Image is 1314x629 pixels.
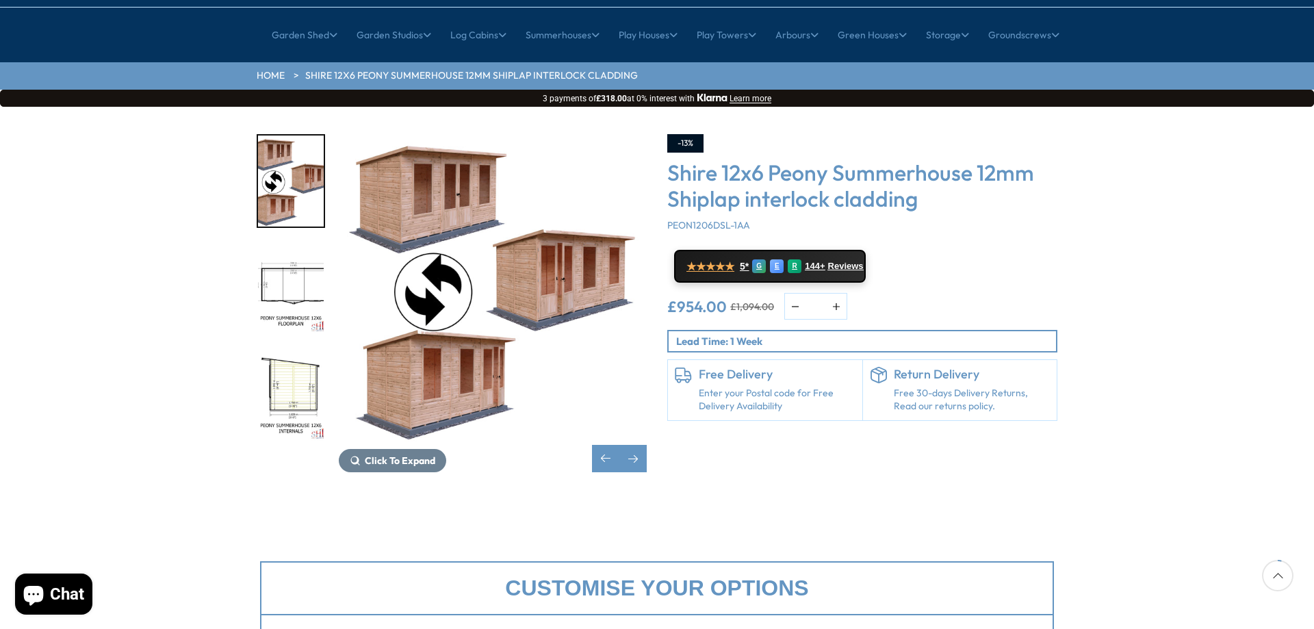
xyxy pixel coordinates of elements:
[260,561,1054,615] div: Customise your options
[365,454,435,467] span: Click To Expand
[699,387,855,413] a: Enter your Postal code for Free Delivery Availability
[619,445,647,472] div: Next slide
[357,18,431,52] a: Garden Studios
[11,574,96,618] inbox-online-store-chat: Shopify online store chat
[257,69,285,83] a: HOME
[258,350,324,441] img: PeonySummerhouse12x6INTERNALS_200x200.jpg
[788,259,801,273] div: R
[339,134,647,442] img: Shire 12x6 Peony Summerhouse 12mm Shiplap interlock cladding
[686,260,734,273] span: ★★★★★
[988,18,1059,52] a: Groundscrews
[752,259,766,273] div: G
[894,367,1051,382] h6: Return Delivery
[775,18,819,52] a: Arbours
[258,136,324,227] img: Peoney_12x6__swap_multi_200x200.jpg
[667,134,704,153] div: -13%
[805,261,825,272] span: 144+
[526,18,600,52] a: Summerhouses
[257,242,325,335] div: 5 / 21
[305,69,638,83] a: Shire 12x6 Peony Summerhouse 12mm Shiplap interlock cladding
[838,18,907,52] a: Green Houses
[667,159,1057,212] h3: Shire 12x6 Peony Summerhouse 12mm Shiplap interlock cladding
[697,18,756,52] a: Play Towers
[257,348,325,442] div: 6 / 21
[674,250,866,283] a: ★★★★★ 5* G E R 144+ Reviews
[592,445,619,472] div: Previous slide
[828,261,864,272] span: Reviews
[258,243,324,334] img: PeonySummerhouse12x6FLOORPLAN_200x200.jpg
[667,299,727,314] ins: £954.00
[699,367,855,382] h6: Free Delivery
[619,18,678,52] a: Play Houses
[926,18,969,52] a: Storage
[272,18,337,52] a: Garden Shed
[676,334,1056,348] p: Lead Time: 1 Week
[450,18,506,52] a: Log Cabins
[667,219,750,231] span: PEON1206DSL-1AA
[257,134,325,228] div: 4 / 21
[339,134,647,472] div: 4 / 21
[730,302,774,311] del: £1,094.00
[339,449,446,472] button: Click To Expand
[894,387,1051,413] p: Free 30-days Delivery Returns, Read our returns policy.
[770,259,784,273] div: E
